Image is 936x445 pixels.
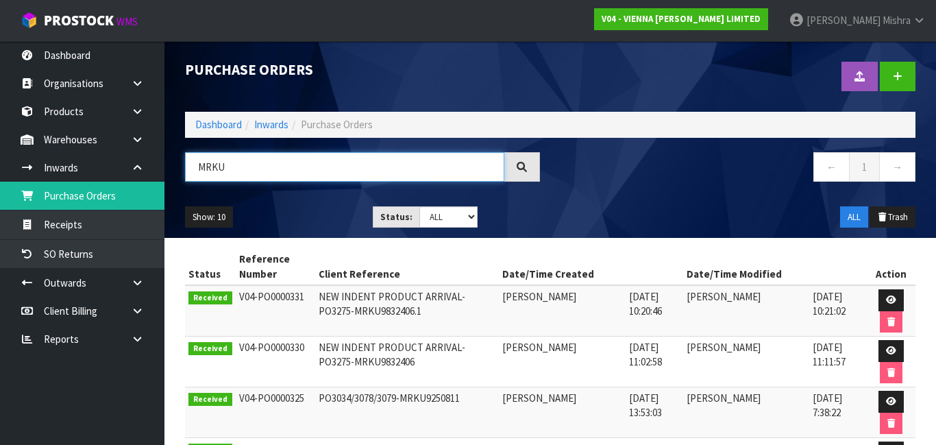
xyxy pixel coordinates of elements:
a: Dashboard [195,118,242,131]
nav: Page navigation [561,152,915,186]
a: Inwards [254,118,288,131]
span: [PERSON_NAME] [687,341,761,354]
th: Client Reference [315,248,499,285]
td: V04-PO0000331 [236,285,316,337]
span: [DATE] 10:21:02 [813,290,846,317]
small: WMS [116,15,138,28]
img: cube-alt.png [21,12,38,29]
span: ProStock [44,12,114,29]
td: NEW INDENT PRODUCT ARRIVAL- PO3275-MRKU9832406.1 [315,285,499,337]
th: Reference Number [236,248,316,285]
strong: V04 - VIENNA [PERSON_NAME] LIMITED [602,13,761,25]
button: Trash [870,206,915,228]
td: PO3034/3078/3079-MRKU9250811 [315,387,499,438]
span: Received [188,393,232,407]
td: V04-PO0000330 [236,337,316,387]
button: ALL [840,206,868,228]
th: Status [185,248,236,285]
span: [PERSON_NAME] [502,290,576,303]
span: [PERSON_NAME] [502,341,576,354]
span: Mishra [883,14,911,27]
span: [DATE] 10:20:46 [629,290,662,317]
th: Action [867,248,915,285]
span: [DATE] 11:02:58 [629,341,662,368]
span: [DATE] 11:11:57 [813,341,846,368]
span: [PERSON_NAME] [502,392,576,405]
a: → [879,152,915,182]
a: V04 - VIENNA [PERSON_NAME] LIMITED [594,8,768,30]
th: Date/Time Created [499,248,682,285]
td: V04-PO0000325 [236,387,316,438]
button: Show: 10 [185,206,233,228]
td: NEW INDENT PRODUCT ARRIVAL- PO3275-MRKU9832406 [315,337,499,387]
th: Date/Time Modified [683,248,867,285]
span: Received [188,342,232,356]
a: 1 [849,152,880,182]
strong: Status: [380,211,412,223]
h1: Purchase Orders [185,62,540,78]
span: [PERSON_NAME] [687,290,761,303]
span: [PERSON_NAME] [687,392,761,405]
span: [PERSON_NAME] [806,14,880,27]
span: [DATE] 13:53:03 [629,392,662,419]
a: ← [813,152,850,182]
span: Received [188,291,232,305]
span: Purchase Orders [301,118,373,131]
span: [DATE] 7:38:22 [813,392,842,419]
input: Search purchase orders [185,152,504,182]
